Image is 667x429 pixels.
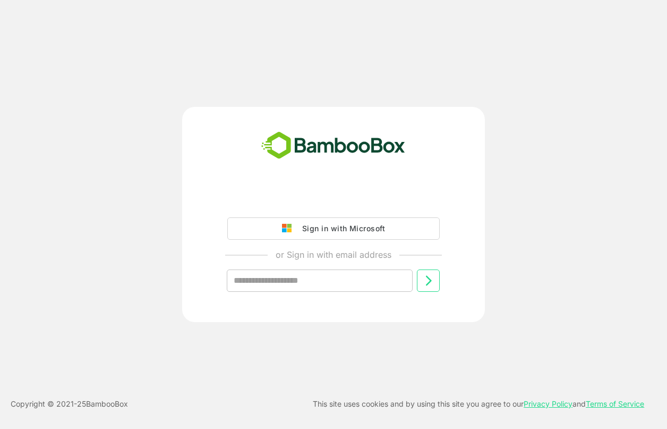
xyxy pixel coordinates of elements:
a: Privacy Policy [524,399,572,408]
img: bamboobox [255,128,411,163]
p: or Sign in with email address [276,248,391,261]
button: Sign in with Microsoft [227,217,440,240]
a: Terms of Service [586,399,644,408]
p: Copyright © 2021- 25 BambooBox [11,398,128,410]
div: Sign in with Microsoft [297,222,385,235]
iframe: Sign in with Google Button [222,188,445,211]
p: This site uses cookies and by using this site you agree to our and [313,398,644,410]
img: google [282,224,297,233]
